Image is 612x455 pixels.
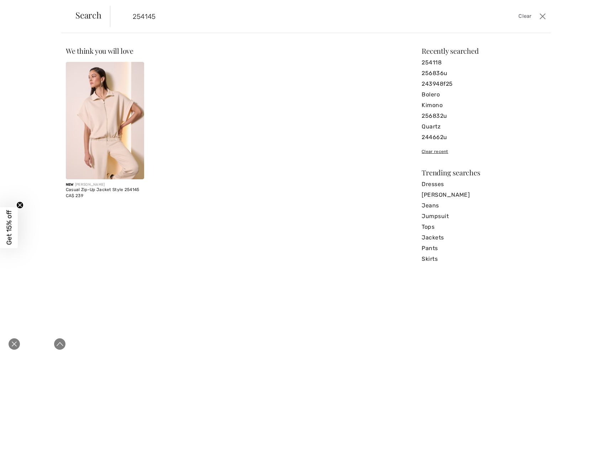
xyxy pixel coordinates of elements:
a: 254118 [422,57,546,68]
div: Expand to full player view [51,335,68,353]
a: Jumpsuit [422,211,546,222]
span: Search [75,11,101,19]
a: Pants [422,243,546,254]
span: Clear [518,12,532,20]
a: Quartz [422,121,546,132]
span: New [66,182,74,187]
button: Close teaser [16,201,23,208]
div: Recently searched [422,47,546,54]
a: Bolero [422,89,546,100]
a: Jeans [422,200,546,211]
a: 244662u [422,132,546,143]
a: 256836u [422,68,546,79]
span: Get 15% off [5,210,13,245]
span: 1 new [15,5,34,11]
a: Skirts [422,254,546,264]
div: Casual Zip-Up Jacket Style 254145 [66,187,144,192]
a: Jackets [422,232,546,243]
a: [PERSON_NAME] [422,190,546,200]
span: We think you will love [66,46,133,55]
button: Close [537,11,548,22]
img: Casual Zip-Up Jacket Style 254145. Black [66,62,144,179]
a: 243948f25 [422,79,546,89]
a: 256832u [422,111,546,121]
span: CA$ 239 [66,193,83,198]
div: Trending searches [422,169,546,176]
div: Clear recent [422,148,546,155]
a: Kimono [422,100,546,111]
input: TYPE TO SEARCH [127,6,435,27]
a: Tops [422,222,546,232]
div: Close live curation [6,335,23,353]
div: [PERSON_NAME] [66,182,144,187]
iframe: Live video shopping [6,335,70,449]
a: Dresses [422,179,546,190]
